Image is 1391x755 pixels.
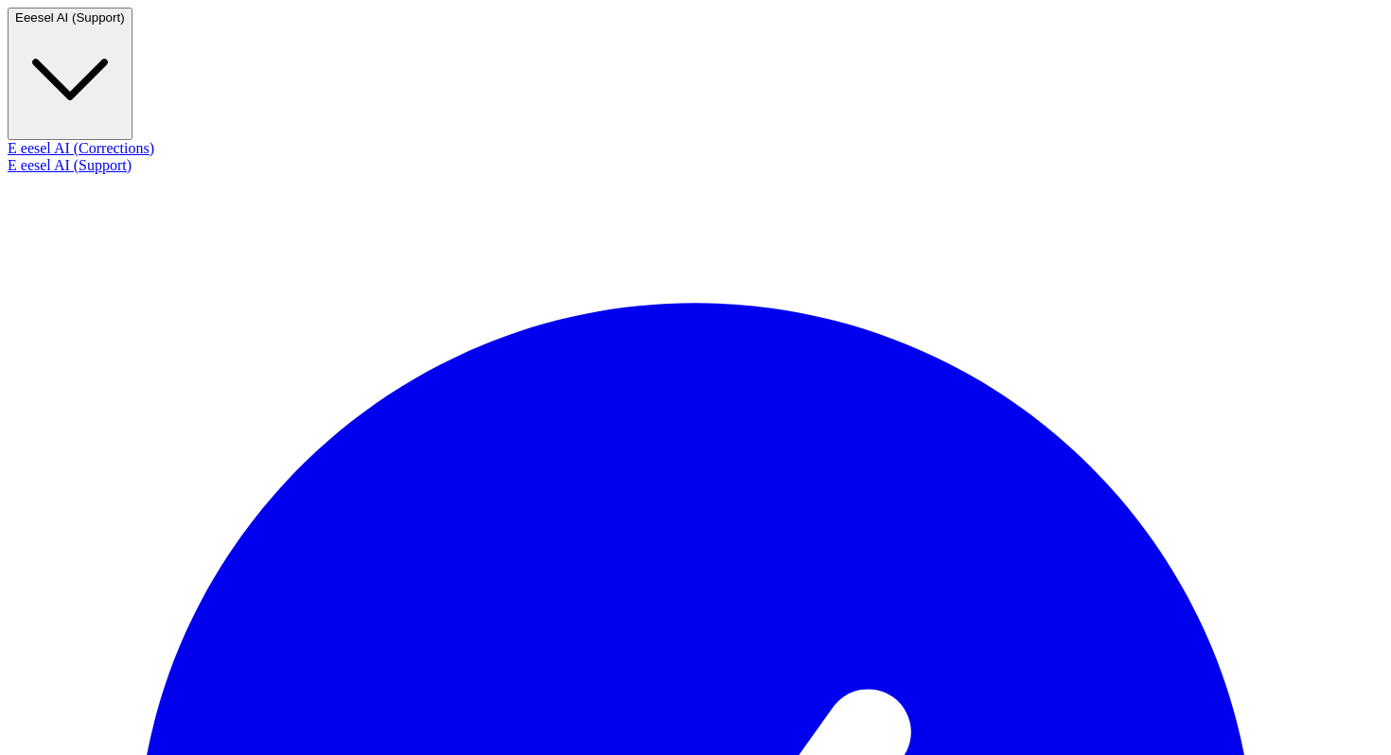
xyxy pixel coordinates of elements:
button: Eeesel AI (Support) [8,8,132,140]
div: eesel AI (Support) [8,157,1383,174]
span: eesel AI (Support) [24,10,125,25]
span: E [15,10,24,25]
span: E [8,157,17,173]
span: E [8,140,17,156]
div: eesel AI (Corrections) [8,140,1383,157]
